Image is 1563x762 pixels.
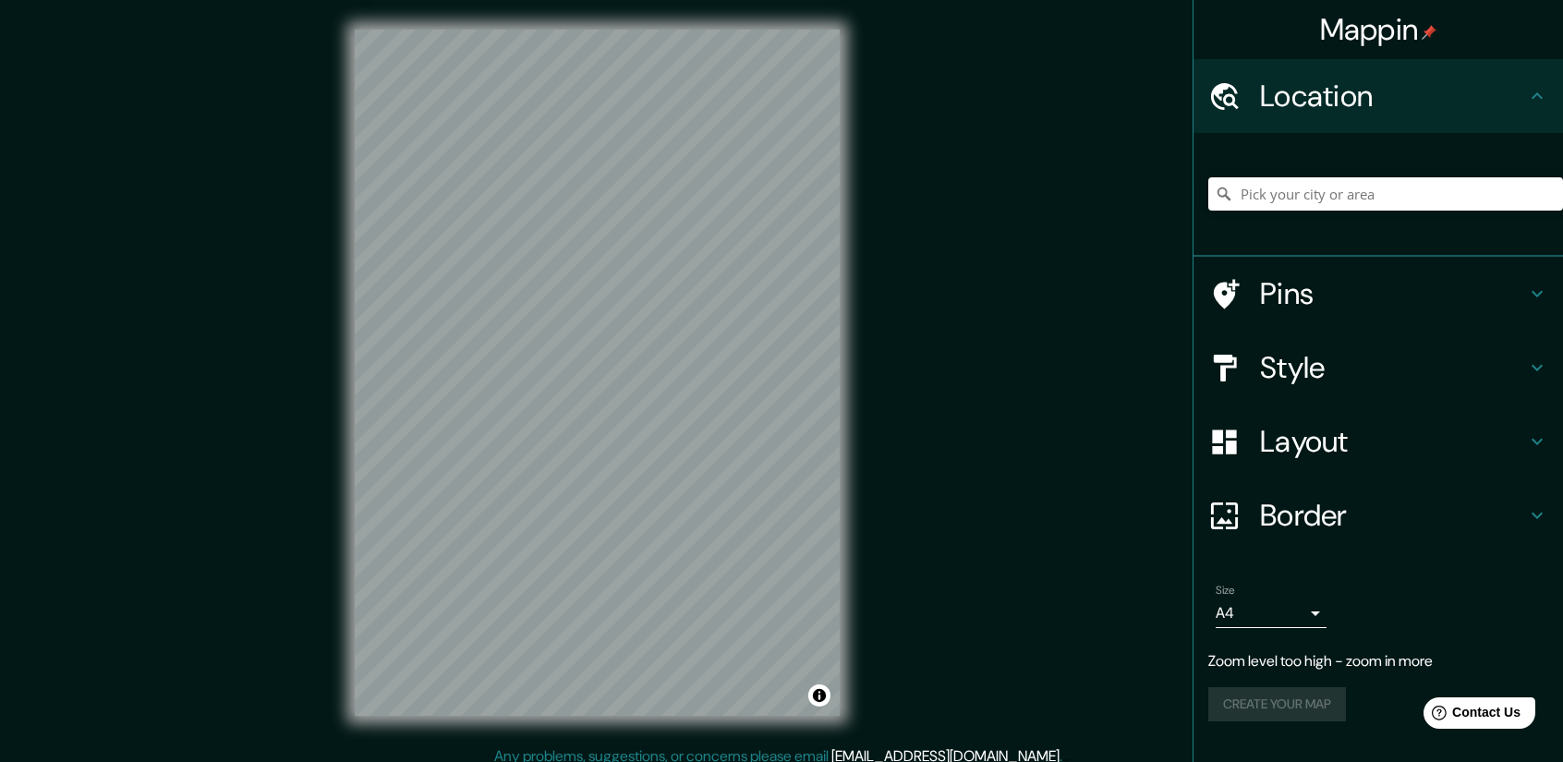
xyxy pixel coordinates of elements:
div: Border [1193,478,1563,552]
div: Pins [1193,257,1563,331]
div: A4 [1216,599,1327,628]
h4: Layout [1260,423,1526,460]
h4: Border [1260,497,1526,534]
button: Toggle attribution [808,684,830,707]
img: pin-icon.png [1422,25,1436,40]
h4: Style [1260,349,1526,386]
div: Location [1193,59,1563,133]
div: Layout [1193,405,1563,478]
canvas: Map [355,30,840,716]
input: Pick your city or area [1208,177,1563,211]
iframe: Help widget launcher [1399,690,1543,742]
h4: Location [1260,78,1526,115]
div: Style [1193,331,1563,405]
label: Size [1216,583,1235,599]
p: Zoom level too high - zoom in more [1208,650,1548,672]
h4: Mappin [1320,11,1437,48]
h4: Pins [1260,275,1526,312]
